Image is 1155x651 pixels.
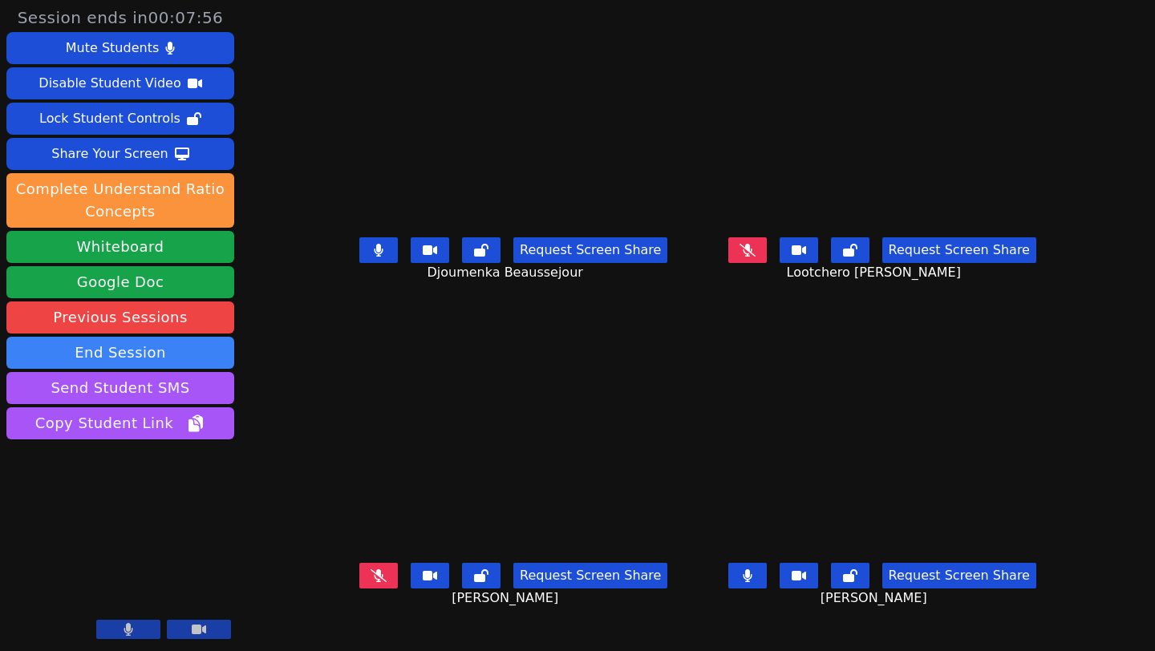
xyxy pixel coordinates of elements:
[66,35,159,61] div: Mute Students
[6,231,234,263] button: Whiteboard
[6,266,234,298] a: Google Doc
[6,372,234,404] button: Send Student SMS
[6,337,234,369] button: End Session
[513,563,667,588] button: Request Screen Share
[6,407,234,439] button: Copy Student Link
[39,106,180,131] div: Lock Student Controls
[51,141,168,167] div: Share Your Screen
[6,67,234,99] button: Disable Student Video
[6,173,234,228] button: Complete Understand Ratio Concepts
[821,588,931,608] span: [PERSON_NAME]
[882,237,1036,263] button: Request Screen Share
[427,263,586,282] span: Djoumenka Beaussejour
[6,32,234,64] button: Mute Students
[6,301,234,334] a: Previous Sessions
[6,103,234,135] button: Lock Student Controls
[6,138,234,170] button: Share Your Screen
[148,8,224,27] time: 00:07:56
[38,71,180,96] div: Disable Student Video
[35,412,205,435] span: Copy Student Link
[882,563,1036,588] button: Request Screen Share
[452,588,562,608] span: [PERSON_NAME]
[513,237,667,263] button: Request Screen Share
[18,6,224,29] span: Session ends in
[787,263,965,282] span: Lootchero [PERSON_NAME]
